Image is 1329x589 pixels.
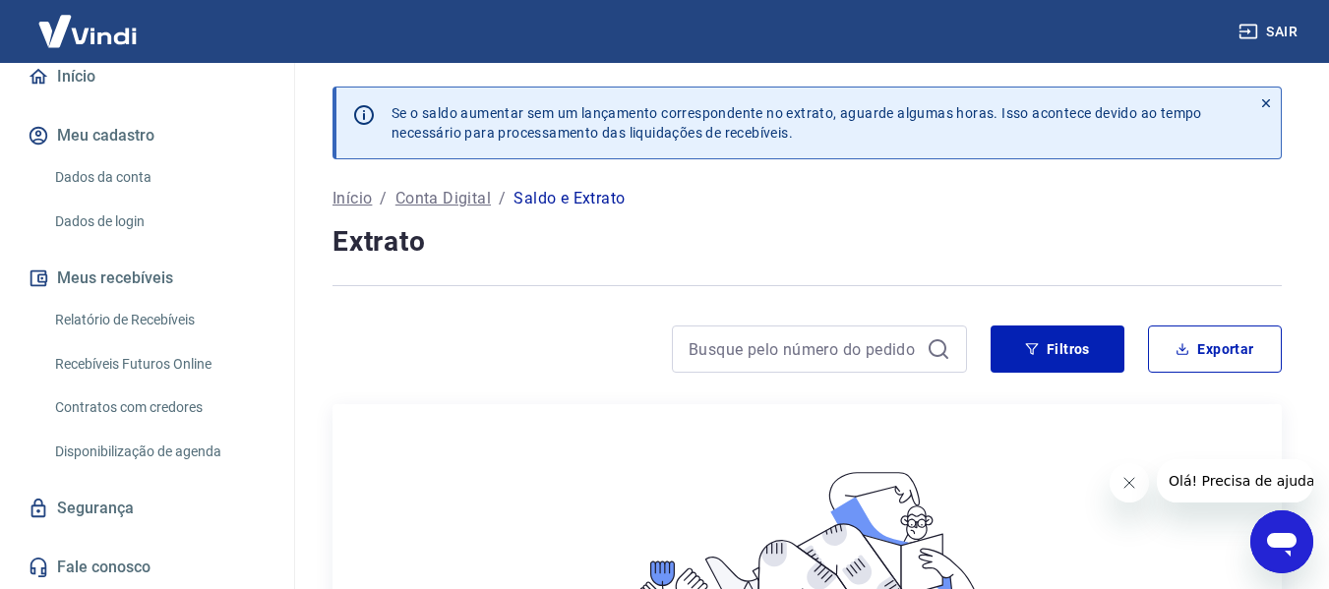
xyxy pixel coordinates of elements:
a: Contratos com credores [47,387,271,428]
a: Início [332,187,372,210]
p: Saldo e Extrato [513,187,625,210]
h4: Extrato [332,222,1282,262]
button: Sair [1235,14,1305,50]
button: Filtros [991,325,1124,373]
p: / [380,187,387,210]
a: Disponibilização de agenda [47,432,271,472]
img: Vindi [24,1,151,61]
p: / [499,187,506,210]
iframe: Mensagem da empresa [1157,459,1313,502]
button: Meus recebíveis [24,257,271,300]
a: Recebíveis Futuros Online [47,344,271,384]
iframe: Botão para abrir a janela de mensagens [1250,510,1313,573]
a: Relatório de Recebíveis [47,300,271,340]
a: Dados de login [47,202,271,242]
p: Se o saldo aumentar sem um lançamento correspondente no extrato, aguarde algumas horas. Isso acon... [392,103,1202,143]
button: Meu cadastro [24,114,271,157]
iframe: Fechar mensagem [1110,463,1149,502]
button: Exportar [1148,325,1282,373]
input: Busque pelo número do pedido [689,334,919,364]
a: Conta Digital [395,187,491,210]
a: Segurança [24,487,271,530]
a: Dados da conta [47,157,271,198]
a: Início [24,55,271,98]
span: Olá! Precisa de ajuda? [12,14,165,29]
a: Fale conosco [24,546,271,589]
